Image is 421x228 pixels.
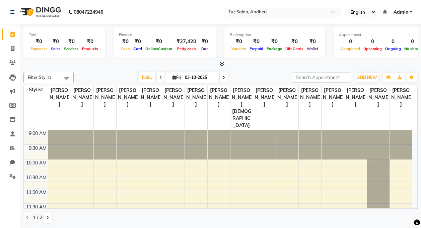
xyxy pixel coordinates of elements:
[230,32,320,38] div: Redemption
[162,86,185,109] span: [PERSON_NAME]
[339,46,362,51] span: Completed
[284,38,305,45] div: ₹0
[24,86,48,93] div: Stylist
[383,38,403,45] div: 0
[27,145,48,152] div: 9:30 AM
[17,3,63,21] img: logo
[390,86,413,109] span: [PERSON_NAME]
[25,189,48,196] div: 11:00 AM
[119,46,132,51] span: Cash
[362,46,383,51] span: Upcoming
[265,46,284,51] span: Package
[119,38,132,45] div: ₹0
[49,38,62,45] div: ₹0
[28,75,51,80] span: Filter Stylist
[80,38,100,45] div: ₹0
[176,46,198,51] span: Petty cash
[80,46,100,51] span: Products
[200,46,210,51] span: Due
[29,38,49,45] div: ₹0
[305,38,320,45] div: ₹0
[33,214,42,221] span: 1 / 2
[48,86,71,109] span: [PERSON_NAME]
[394,9,408,16] span: Admin
[230,38,248,45] div: ₹0
[49,46,62,51] span: Sales
[25,159,48,166] div: 10:00 AM
[62,46,80,51] span: Services
[139,86,162,109] span: [PERSON_NAME]
[132,46,144,51] span: Card
[383,46,403,51] span: Ongoing
[199,38,211,45] div: ₹0
[248,46,265,51] span: Prepaid
[230,86,253,130] span: [PERSON_NAME][DEMOGRAPHIC_DATA]
[230,46,248,51] span: Voucher
[322,86,344,109] span: [PERSON_NAME]
[357,75,377,80] span: ADD NEW
[27,130,48,137] div: 9:00 AM
[355,73,378,82] button: ADD NEW
[253,86,276,109] span: [PERSON_NAME]
[144,46,174,51] span: Online/Custom
[25,174,48,181] div: 10:30 AM
[117,86,139,109] span: [PERSON_NAME]
[183,73,216,83] input: 2025-10-03
[248,38,265,45] div: ₹0
[276,86,298,109] span: [PERSON_NAME]
[284,46,305,51] span: Gift Cards
[139,72,155,83] span: Today
[94,86,116,109] span: [PERSON_NAME]
[367,86,390,109] span: [PERSON_NAME]
[144,38,174,45] div: ₹0
[62,38,80,45] div: ₹0
[208,86,230,109] span: [PERSON_NAME]
[74,3,103,21] b: 08047224946
[305,46,320,51] span: Wallet
[362,38,383,45] div: 0
[29,32,100,38] div: Total
[29,46,49,51] span: Expenses
[171,75,183,80] span: Fri
[344,86,367,109] span: [PERSON_NAME]
[71,86,93,109] span: [PERSON_NAME]
[119,32,211,38] div: Finance
[293,72,351,83] input: Search Appointment
[299,86,321,109] span: [PERSON_NAME]
[185,86,207,109] span: [PERSON_NAME]
[174,38,199,45] div: ₹27,420
[132,38,144,45] div: ₹0
[339,38,362,45] div: 0
[25,204,48,211] div: 11:30 AM
[265,38,284,45] div: ₹0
